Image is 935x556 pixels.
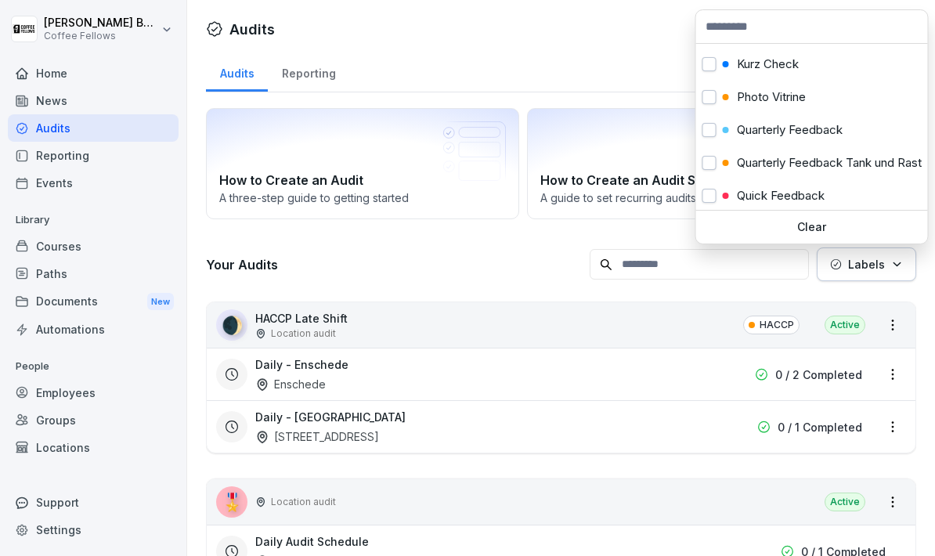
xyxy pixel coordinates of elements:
p: Clear [702,220,922,234]
p: Quarterly Feedback Tank und Rast [737,156,922,170]
p: Quick Feedback [737,189,825,203]
p: Kurz Check [737,57,799,71]
p: Photo Vitrine [737,90,806,104]
p: Labels [848,256,885,273]
p: Quarterly Feedback [737,123,843,137]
